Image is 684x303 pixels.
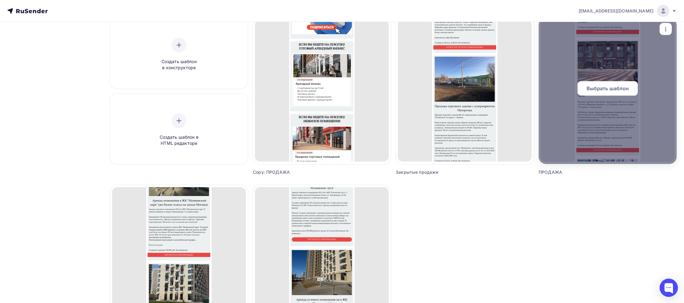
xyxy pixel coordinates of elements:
[579,5,677,17] a: [EMAIL_ADDRESS][DOMAIN_NAME]
[539,169,630,175] div: ПРОДАЖА
[253,169,344,175] div: Copy: ПРОДАЖА
[150,134,208,147] span: Создать шаблон в HTML редакторе
[150,59,208,71] span: Создать шаблон в конструкторе
[587,85,629,92] span: Выбрать шаблон
[396,169,487,175] div: Закрытые продажи
[579,8,653,14] span: [EMAIL_ADDRESS][DOMAIN_NAME]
